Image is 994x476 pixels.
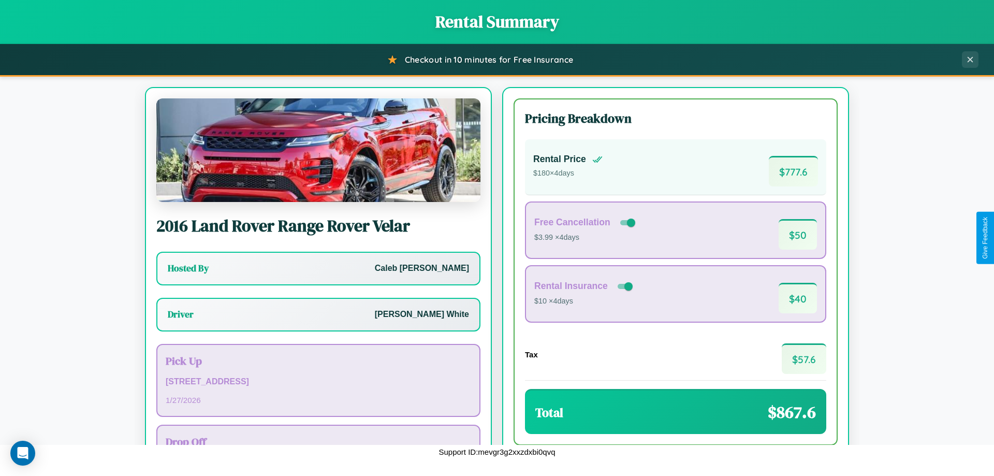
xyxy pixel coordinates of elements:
[156,98,480,202] img: Land Rover Range Rover Velar
[982,217,989,259] div: Give Feedback
[533,154,586,165] h4: Rental Price
[168,308,194,321] h3: Driver
[525,110,826,127] h3: Pricing Breakdown
[156,214,480,237] h2: 2016 Land Rover Range Rover Velar
[375,307,469,322] p: [PERSON_NAME] White
[535,404,563,421] h3: Total
[405,54,573,65] span: Checkout in 10 minutes for Free Insurance
[534,231,637,244] p: $3.99 × 4 days
[166,374,471,390] p: [STREET_ADDRESS]
[534,217,610,228] h4: Free Cancellation
[438,445,555,459] p: Support ID: mevgr3g2xxzdxbi0qvq
[769,156,818,186] span: $ 777.6
[168,262,209,275] h3: Hosted By
[533,167,603,180] p: $ 180 × 4 days
[166,434,471,449] h3: Drop Off
[768,401,816,424] span: $ 867.6
[10,441,35,466] div: Open Intercom Messenger
[534,281,608,292] h4: Rental Insurance
[534,295,635,308] p: $10 × 4 days
[166,393,471,407] p: 1 / 27 / 2026
[779,219,817,250] span: $ 50
[375,261,469,276] p: Caleb [PERSON_NAME]
[525,350,538,359] h4: Tax
[10,10,984,33] h1: Rental Summary
[779,283,817,313] span: $ 40
[782,343,826,374] span: $ 57.6
[166,353,471,368] h3: Pick Up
